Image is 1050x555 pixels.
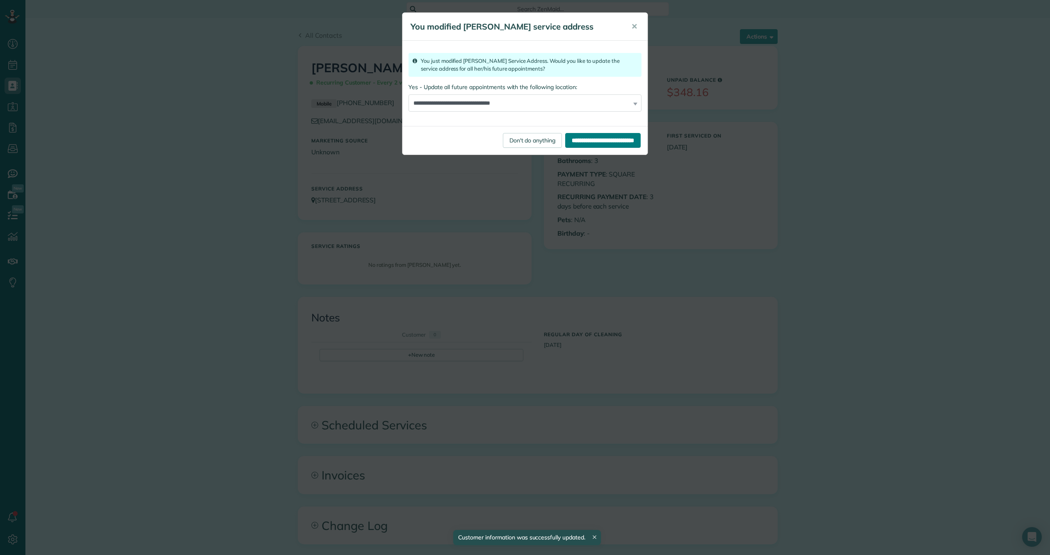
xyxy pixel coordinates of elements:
h5: You modified [PERSON_NAME] service address [411,21,620,32]
label: Yes - Update all future appointments with the following location: [409,83,641,91]
a: Don't do anything [503,133,562,148]
div: Customer information was successfully updated. [453,530,600,545]
span: Don't do anything [509,137,555,144]
div: You just modified [PERSON_NAME] Service Address. Would you like to update the service address for... [409,53,641,77]
span: ✕ [631,22,637,31]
